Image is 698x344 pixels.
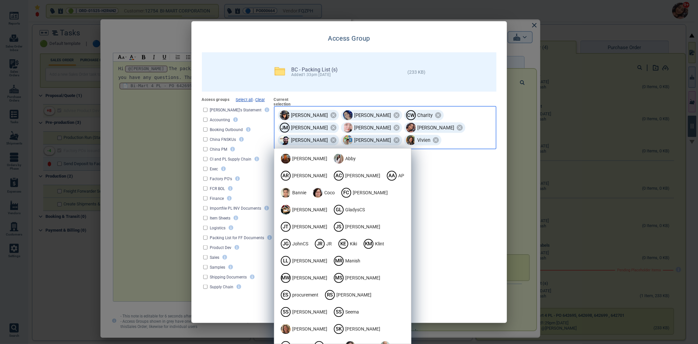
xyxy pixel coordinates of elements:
[207,244,232,250] div: Product Dev
[334,307,344,317] div: S S
[278,135,339,145] div: Avatar[PERSON_NAME]
[207,176,232,182] div: Factory PO's
[291,73,331,77] label: Added 1:33pm [DATE]
[207,146,227,152] div: China PM
[336,292,371,298] span: [PERSON_NAME]
[404,110,444,121] div: CWCharity
[281,205,291,215] img: Avatar
[281,290,291,300] div: E S
[281,188,291,198] img: Avatar
[281,273,291,283] div: M W
[207,264,225,270] div: Samples
[406,110,416,120] div: C W
[207,166,218,172] div: Exec
[364,239,373,249] div: K M
[375,240,384,247] span: Klint
[343,135,353,145] img: Avatar
[202,98,229,102] label: Access groups
[291,67,338,73] span: BC - Packing List (s)
[341,123,402,133] div: Avatar[PERSON_NAME]
[418,124,455,131] span: [PERSON_NAME]
[404,123,465,133] div: Avatar[PERSON_NAME]
[325,290,335,300] div: R S
[341,135,402,145] div: Avatar[PERSON_NAME]
[292,206,327,213] span: [PERSON_NAME]
[334,205,344,215] div: G L
[292,292,318,298] span: procurement
[292,326,327,333] span: [PERSON_NAME]
[256,97,265,102] span: Clear
[278,123,339,133] div: JM[PERSON_NAME]
[406,135,416,145] img: Avatar
[350,240,357,247] span: Kiki
[292,189,306,196] span: Bannie
[345,223,380,230] span: [PERSON_NAME]
[281,222,291,232] div: J T
[345,275,380,281] span: [PERSON_NAME]
[280,135,290,145] img: Avatar
[341,110,402,121] div: Avatar[PERSON_NAME]
[292,172,327,179] span: [PERSON_NAME]
[334,154,344,163] img: Avatar
[281,171,291,181] div: A R
[328,35,370,42] p: Access Group
[345,155,356,162] span: Abby
[315,239,325,249] div: J R
[345,206,365,213] span: GladysCS
[207,117,230,123] div: Accounting
[207,225,226,231] div: Logistics
[398,172,404,179] span: AP
[334,222,344,232] div: J S
[292,155,327,162] span: [PERSON_NAME]
[341,188,351,198] div: F C
[354,124,391,131] span: [PERSON_NAME]
[418,137,431,143] span: Vivien
[207,205,261,211] div: Importfile PL INV Documents
[334,171,344,181] div: A C
[207,254,220,260] div: Sales
[292,309,327,315] span: [PERSON_NAME]
[207,274,247,280] div: Shipping Documents
[313,188,323,198] img: Avatar
[274,98,307,102] label: Current selection
[326,240,332,247] span: JR
[207,107,262,113] div: [PERSON_NAME]'s Statement
[345,258,360,264] span: Manish
[345,309,359,315] span: Seema
[207,136,236,142] div: China FNSKUs
[280,110,290,120] img: Avatar
[281,256,291,266] div: L L
[334,256,344,266] div: M R
[281,324,291,334] img: Avatar
[406,123,416,133] img: Avatar
[345,326,380,333] span: [PERSON_NAME]
[338,239,348,249] div: K E
[353,189,388,196] span: [PERSON_NAME]
[292,258,327,264] span: [PERSON_NAME]
[207,156,252,162] div: CI and PL Supply Chain
[278,110,339,121] div: Avatar[PERSON_NAME]
[236,97,253,102] span: Select all
[207,215,231,221] div: Item Sheets
[207,195,224,201] div: Finance
[404,135,441,145] div: AvatarVivien
[354,137,391,143] span: [PERSON_NAME]
[281,307,291,317] div: S S
[291,137,328,143] span: [PERSON_NAME]
[324,189,335,196] span: Coco
[345,172,380,179] span: [PERSON_NAME]
[291,112,328,119] span: [PERSON_NAME]
[292,240,308,247] span: JohnCS
[281,239,291,249] div: J G
[280,123,290,133] div: J M
[292,223,327,230] span: [PERSON_NAME]
[207,284,234,290] div: Supply Chain
[207,126,243,132] div: Booking Outbound
[281,154,291,163] img: Avatar
[292,275,327,281] span: [PERSON_NAME]
[235,98,266,103] div: -
[291,124,328,131] span: [PERSON_NAME]
[418,112,433,119] span: Charity
[207,185,225,191] div: FCR BOL
[275,66,285,76] img: file-placeholder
